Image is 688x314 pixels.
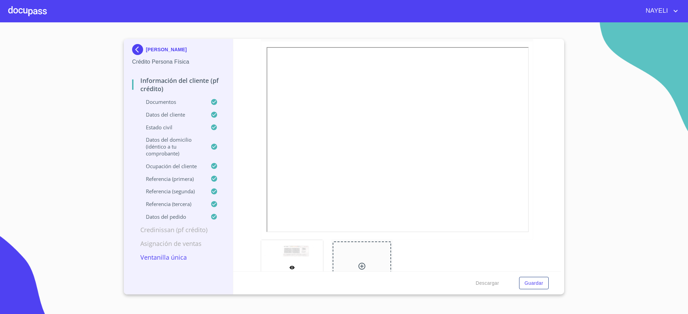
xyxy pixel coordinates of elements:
[641,6,671,17] span: NAYELI
[267,47,529,232] iframe: Identificación Oficial
[132,58,225,66] p: Crédito Persona Física
[132,124,211,131] p: Estado Civil
[519,277,549,290] button: Guardar
[132,44,225,58] div: [PERSON_NAME]
[132,98,211,105] p: Documentos
[132,213,211,220] p: Datos del pedido
[132,253,225,261] p: Ventanilla única
[132,44,146,55] img: Docupass spot blue
[132,201,211,207] p: Referencia (tercera)
[132,239,225,248] p: Asignación de Ventas
[132,136,211,157] p: Datos del domicilio (idéntico a tu comprobante)
[146,47,187,52] p: [PERSON_NAME]
[641,6,680,17] button: account of current user
[132,175,211,182] p: Referencia (primera)
[132,111,211,118] p: Datos del cliente
[132,76,225,93] p: Información del cliente (PF crédito)
[132,163,211,170] p: Ocupación del Cliente
[476,279,499,288] span: Descargar
[525,279,543,288] span: Guardar
[132,226,225,234] p: Credinissan (PF crédito)
[132,188,211,195] p: Referencia (segunda)
[473,277,502,290] button: Descargar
